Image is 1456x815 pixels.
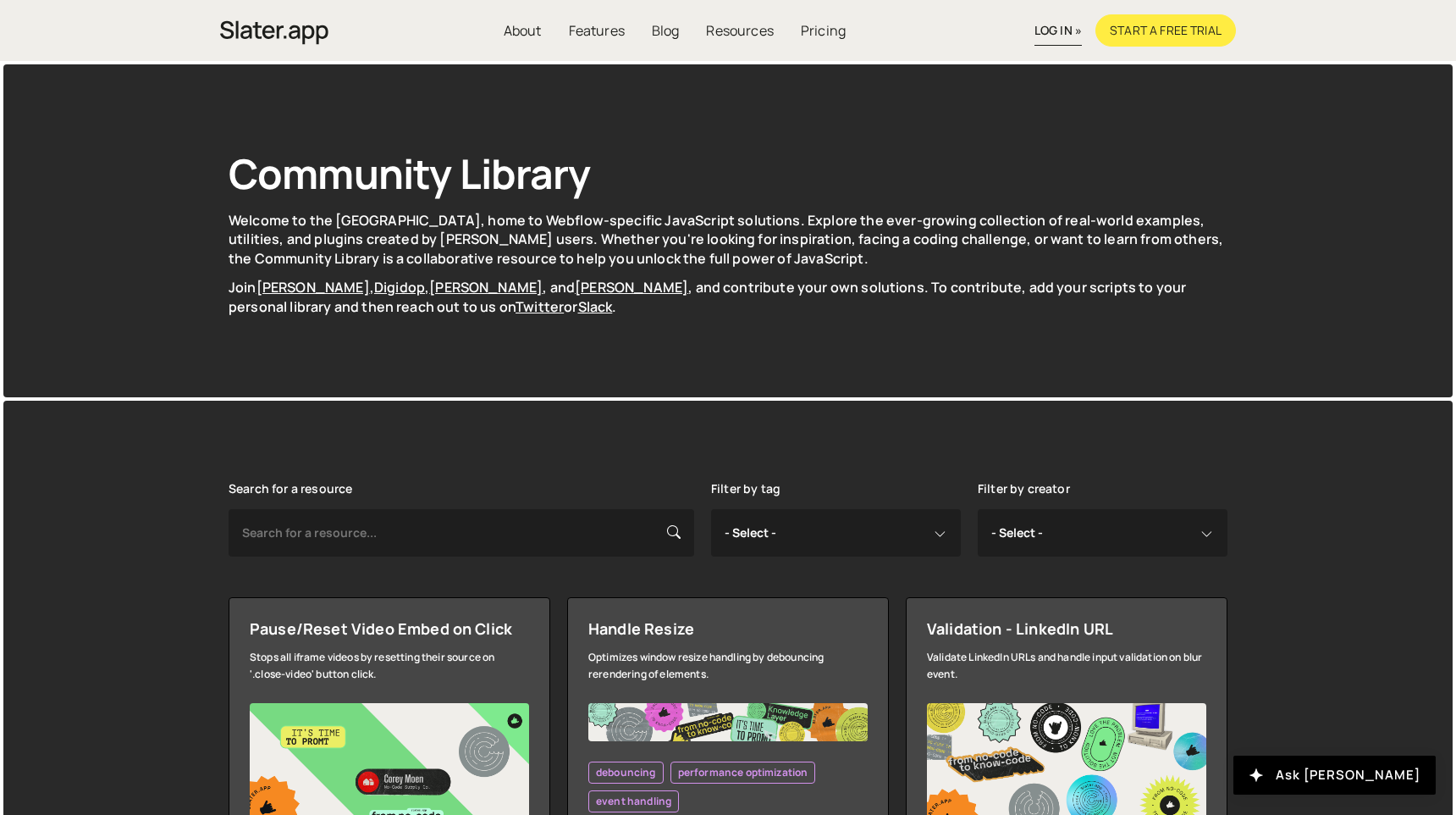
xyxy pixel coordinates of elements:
[978,482,1070,496] label: Filter by creator
[578,297,613,316] a: Slack
[596,766,656,779] span: debouncing
[588,618,868,639] div: Handle Resize
[229,146,1227,201] h1: Community Library
[555,14,638,47] a: Features
[638,14,693,47] a: Blog
[516,297,564,316] a: Twitter
[256,278,370,297] a: [PERSON_NAME]
[678,766,808,779] span: performance optimization
[374,278,425,297] a: Digidop
[229,278,1227,316] p: Join , , , and , and contribute your own solutions. To contribute, add your scripts to your perso...
[1233,756,1436,795] button: Ask [PERSON_NAME]
[229,509,694,557] input: Search for a resource...
[588,649,868,683] div: Optimizes window resize handling by debouncing rerendering of elements.
[250,649,529,683] div: Stops all iframe videos by resetting their source on '.close-video' button click.
[596,795,671,808] span: event handling
[250,618,529,639] div: Pause/Reset Video Embed on Click
[588,703,868,741] img: Frame%20482.jpg
[229,211,1227,268] p: Welcome to the [GEOGRAPHIC_DATA], home to Webflow-specific JavaScript solutions. Explore the ever...
[220,12,328,49] a: home
[1034,16,1082,46] a: log in »
[1095,14,1236,47] a: Start a free trial
[429,278,543,297] a: [PERSON_NAME]
[787,14,859,47] a: Pricing
[229,482,352,496] label: Search for a resource
[692,14,786,47] a: Resources
[490,14,555,47] a: About
[927,649,1206,683] div: Validate LinkedIn URLs and handle input validation on blur event.
[575,278,688,297] a: [PERSON_NAME]
[927,618,1206,639] div: Validation - LinkedIn URL
[711,482,780,496] label: Filter by tag
[220,16,328,49] img: Slater is an modern coding environment with an inbuilt AI tool. Get custom code quickly with no c...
